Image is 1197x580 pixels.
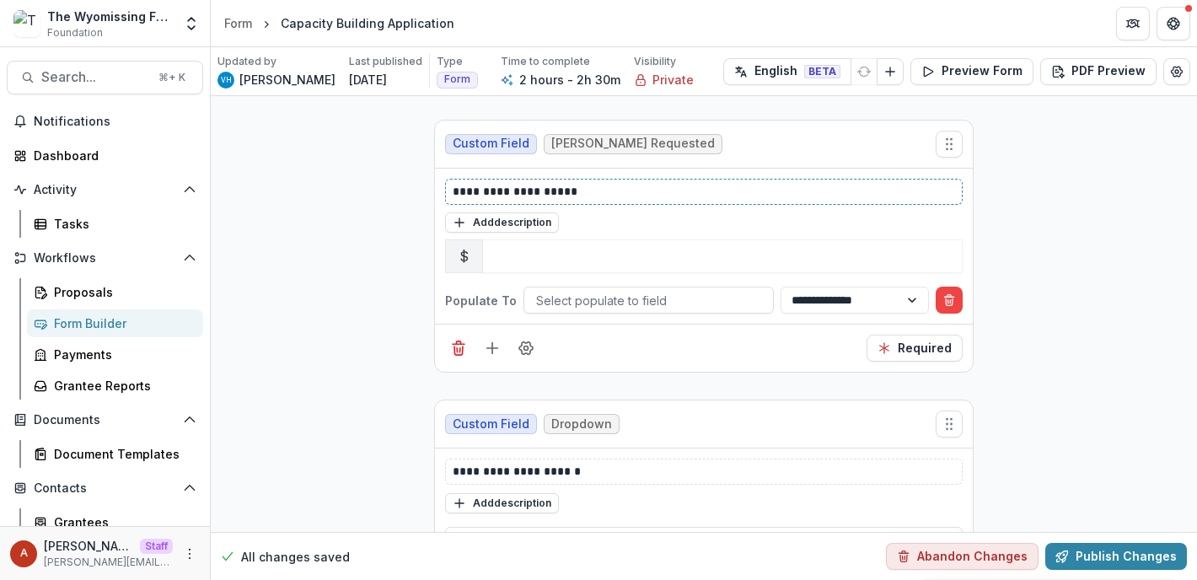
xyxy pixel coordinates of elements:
div: Form Builder [54,314,190,332]
button: Partners [1116,7,1150,40]
button: Field Settings [513,335,539,362]
p: [DATE] [349,71,387,89]
button: Get Help [1157,7,1190,40]
a: Form Builder [27,309,203,337]
button: Add field [479,335,506,362]
div: The Wyomissing Foundation [47,8,173,25]
span: Foundation [47,25,103,40]
button: Add Language [877,58,904,85]
button: Edit Form Settings [1163,58,1190,85]
span: Activity [34,183,176,197]
p: [PERSON_NAME][EMAIL_ADDRESS][DOMAIN_NAME] [44,555,173,570]
p: Private [652,71,694,89]
nav: breadcrumb [217,11,461,35]
button: Refresh Translation [851,58,878,85]
button: Required [867,335,963,362]
div: Anna [20,548,28,559]
p: Type [437,54,463,69]
button: PDF Preview [1040,58,1157,85]
button: Open Documents [7,406,203,433]
div: Form [224,14,252,32]
a: Tasks [27,210,203,238]
div: Payments [54,346,190,363]
button: Adddescription [445,493,559,513]
div: Dashboard [34,147,190,164]
a: Document Templates [27,440,203,468]
button: Preview Form [910,58,1033,85]
p: [PERSON_NAME] [239,71,335,89]
div: Document Templates [54,445,190,463]
button: English BETA [723,58,851,85]
span: [PERSON_NAME] Requested [551,137,715,151]
button: More [180,544,200,564]
div: Valeri Harteg [221,77,232,83]
p: Staff [140,539,173,554]
div: Capacity Building Application [281,14,454,32]
a: Grantees [27,508,203,536]
p: Time to complete [501,54,590,69]
button: Move field [936,131,963,158]
p: Populate To [445,292,517,309]
img: The Wyomissing Foundation [13,10,40,37]
span: Dropdown [551,417,612,432]
button: Open Activity [7,176,203,203]
span: Search... [41,69,148,85]
span: Workflows [34,251,176,266]
span: Form [444,73,470,85]
span: Notifications [34,115,196,129]
p: Last published [349,54,422,69]
div: $ [445,239,483,273]
button: Open entity switcher [180,7,203,40]
button: Delete condition [936,287,963,314]
p: All changes saved [241,548,350,566]
span: Documents [34,413,176,427]
button: Remove option [932,530,959,557]
a: Dashboard [7,142,203,169]
button: Open Workflows [7,244,203,271]
button: Move field [936,411,963,438]
button: Open Contacts [7,475,203,502]
a: Proposals [27,278,203,306]
span: Contacts [34,481,176,496]
p: Updated by [217,54,276,69]
a: Form [217,11,259,35]
div: Tasks [54,215,190,233]
span: Custom Field [453,417,529,432]
div: Proposals [54,283,190,301]
button: Adddescription [445,212,559,233]
div: Grantee Reports [54,377,190,395]
a: Grantee Reports [27,372,203,400]
a: Payments [27,341,203,368]
span: Custom Field [453,137,529,151]
button: Delete field [445,335,472,362]
div: Grantees [54,513,190,531]
p: [PERSON_NAME] [44,537,133,555]
div: ⌘ + K [155,68,189,87]
button: Search... [7,61,203,94]
button: Abandon Changes [886,543,1039,570]
button: Publish Changes [1045,543,1187,570]
p: 2 hours - 2h 30m [519,71,620,89]
p: Visibility [634,54,676,69]
button: Notifications [7,108,203,135]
